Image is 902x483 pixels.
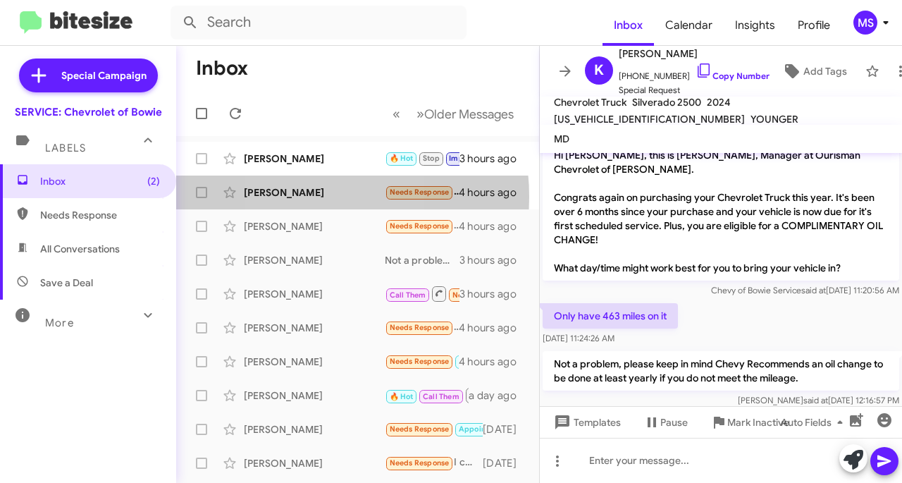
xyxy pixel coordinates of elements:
a: Inbox [603,5,654,46]
span: said at [803,395,828,405]
div: Yes! [385,386,469,404]
span: Silverado 2500 [632,96,701,109]
span: More [45,317,74,329]
span: Important [449,154,486,163]
span: [PHONE_NUMBER] [619,62,770,83]
button: Add Tags [770,59,858,84]
span: (2) [147,174,160,188]
div: [PERSON_NAME] [244,219,385,233]
div: 3 hours ago [459,152,528,166]
div: 4 hours ago [459,355,528,369]
h1: Inbox [196,57,248,80]
button: MS [841,11,886,35]
span: Call Them [423,392,459,401]
button: Templates [540,410,632,435]
p: Only have 463 miles on it [543,303,678,329]
div: [PERSON_NAME] [244,287,385,301]
span: Templates [551,410,621,435]
a: Copy Number [696,71,770,81]
span: Needs Response [390,323,450,332]
a: Special Campaign [19,59,158,92]
div: [PERSON_NAME] [244,389,385,403]
div: [PERSON_NAME] [244,321,385,335]
span: Add Tags [803,59,847,84]
div: Yes [385,150,459,166]
div: [PERSON_NAME] [244,355,385,369]
button: Auto Fields [770,410,860,435]
span: YOUNGER [750,113,798,126]
span: Needs Response [390,357,450,366]
div: [DATE] [483,456,528,470]
span: Chevrolet Truck [554,96,626,109]
button: Previous [384,99,409,128]
div: SERVICE: Chevrolet of Bowie [15,105,162,119]
span: Stop [423,154,440,163]
div: MS [853,11,877,35]
div: 4 hours ago [459,321,528,335]
span: [PERSON_NAME] [619,45,770,62]
div: Hello, I have an electric vehicle [385,319,459,336]
span: » [416,105,424,123]
span: Call Them [390,291,426,300]
span: Needs Response [390,424,450,434]
div: Hello, do you have a loan vehicle as well? [385,353,459,369]
span: Special Request [619,83,770,97]
div: Not a problem, would you like us to remove you from communications? [385,253,459,267]
button: Mark Inactive [699,410,801,435]
div: [PERSON_NAME] [244,456,385,470]
span: Needs Response [390,458,450,467]
p: Not a problem, please keep in mind Chevy Recommends an oil change to be done at least yearly if y... [543,351,899,391]
span: Appointment Set [459,424,521,434]
div: [DATE] [483,422,528,436]
div: 3 hours ago [459,287,528,301]
span: « [393,105,400,123]
a: Calendar [654,5,724,46]
span: [PERSON_NAME] [DATE] 12:16:57 PM [738,395,899,405]
span: Auto Fields [781,410,848,435]
span: [US_VEHICLE_IDENTIFICATION_NUMBER] [554,113,745,126]
div: Good morning [PERSON_NAME], I actually traded the camry in earlier this month for something else.... [385,184,459,200]
span: Inbox [40,174,160,188]
span: Chevy of Bowie Service [DATE] 11:20:56 AM [711,285,899,295]
span: Needs Response [390,188,450,197]
div: [PERSON_NAME] [244,253,385,267]
span: Special Campaign [61,68,147,82]
button: Pause [632,410,699,435]
span: Save a Deal [40,276,93,290]
a: Profile [786,5,841,46]
p: Hi [PERSON_NAME], this is [PERSON_NAME], Manager at Ourisman Chevrolet of [PERSON_NAME]. Congrats... [543,142,899,281]
span: 🔥 Hot [390,392,414,401]
nav: Page navigation example [385,99,522,128]
div: Only have 463 miles on it [385,218,459,234]
span: 2024 [707,96,731,109]
span: Needs Response [452,291,512,300]
span: K [594,59,604,82]
div: [PERSON_NAME] [244,185,385,200]
div: a day ago [469,389,528,403]
div: Thanks [PERSON_NAME]. Is everything okay with it from the 27 point Inspection? [385,421,483,437]
div: 4 hours ago [459,185,528,200]
span: Pause [660,410,688,435]
span: [DATE] 11:24:26 AM [543,333,614,343]
span: Needs Response [40,208,160,222]
div: 4 hours ago [459,219,528,233]
span: Labels [45,142,86,154]
span: Mark Inactive [727,410,789,435]
div: I can't afford to do that right now [385,455,483,471]
input: Search [171,6,467,39]
span: 🔥 Hot [390,154,414,163]
div: 3 hours ago [459,253,528,267]
button: Next [408,99,522,128]
span: MD [554,133,569,145]
div: [PERSON_NAME] [244,422,385,436]
a: Insights [724,5,786,46]
div: [PERSON_NAME] [244,152,385,166]
span: All Conversations [40,242,120,256]
span: said at [801,285,826,295]
span: Needs Response [390,221,450,231]
div: Inbound Call [385,285,459,302]
span: Older Messages [424,106,514,122]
